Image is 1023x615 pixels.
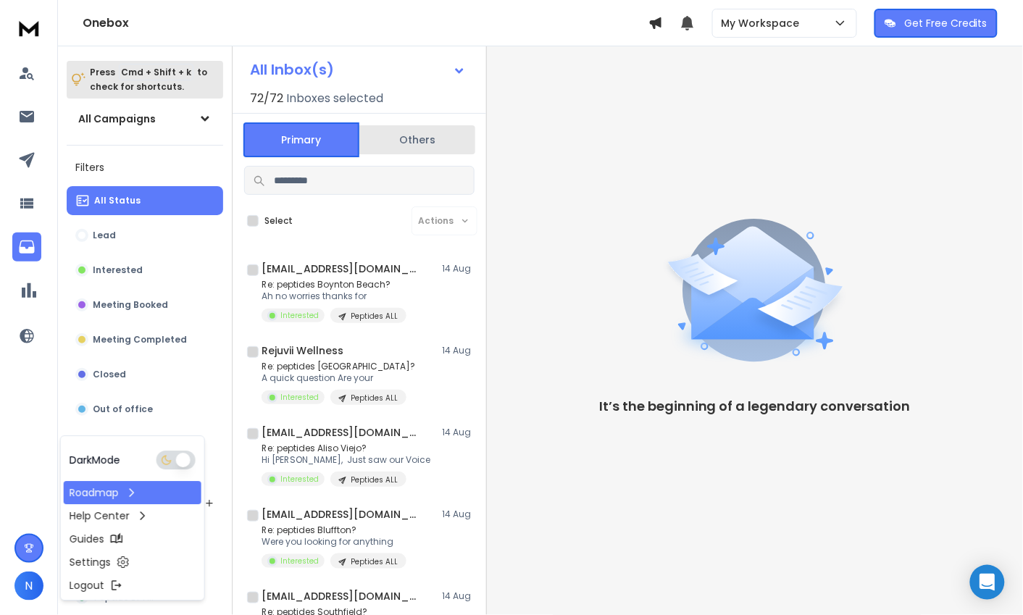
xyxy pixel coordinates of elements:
[262,524,406,536] p: Re: peptides Bluffton?
[70,578,104,593] p: Logout
[250,62,334,77] h1: All Inbox(s)
[442,345,475,356] p: 14 Aug
[262,279,406,290] p: Re: peptides Boynton Beach?
[243,122,359,157] button: Primary
[262,454,430,466] p: Hi [PERSON_NAME], Just saw our Voice
[970,565,1005,600] div: Open Intercom Messenger
[351,311,398,322] p: Peptides ALL
[78,112,156,126] h1: All Campaigns
[70,453,120,467] p: Dark Mode
[67,290,223,319] button: Meeting Booked
[238,55,477,84] button: All Inbox(s)
[64,481,201,504] a: Roadmap
[264,215,293,227] label: Select
[67,395,223,424] button: Out of office
[359,124,475,156] button: Others
[280,310,319,321] p: Interested
[722,16,806,30] p: My Workspace
[262,361,415,372] p: Re: peptides [GEOGRAPHIC_DATA]?
[119,64,193,80] span: Cmd + Shift + k
[262,536,406,548] p: Were you looking for anything
[70,485,119,500] p: Roadmap
[64,504,201,527] a: Help Center
[64,527,201,551] a: Guides
[67,256,223,285] button: Interested
[70,509,130,523] p: Help Center
[67,157,223,177] h3: Filters
[286,90,383,107] h3: Inboxes selected
[94,195,141,206] p: All Status
[67,430,223,459] button: Wrong person
[280,474,319,485] p: Interested
[83,14,648,32] h1: Onebox
[93,230,116,241] p: Lead
[67,186,223,215] button: All Status
[442,427,475,438] p: 14 Aug
[70,532,104,546] p: Guides
[93,299,168,311] p: Meeting Booked
[250,90,283,107] span: 72 / 72
[262,443,430,454] p: Re: peptides Aliso Viejo?
[262,343,343,358] h1: Rejuvii Wellness
[442,590,475,602] p: 14 Aug
[262,425,421,440] h1: [EMAIL_ADDRESS][DOMAIN_NAME] +1
[262,262,421,276] h1: [EMAIL_ADDRESS][DOMAIN_NAME]
[14,572,43,601] button: N
[93,369,126,380] p: Closed
[93,264,143,276] p: Interested
[14,14,43,41] img: logo
[93,334,187,346] p: Meeting Completed
[70,555,111,569] p: Settings
[442,263,475,275] p: 14 Aug
[64,551,201,574] a: Settings
[67,360,223,389] button: Closed
[599,396,911,417] p: It’s the beginning of a legendary conversation
[442,509,475,520] p: 14 Aug
[90,65,207,94] p: Press to check for shortcuts.
[280,392,319,403] p: Interested
[262,507,421,522] h1: [EMAIL_ADDRESS][DOMAIN_NAME]
[262,290,406,302] p: Ah no worries thanks for
[280,556,319,566] p: Interested
[67,104,223,133] button: All Campaigns
[67,325,223,354] button: Meeting Completed
[351,556,398,567] p: Peptides ALL
[67,221,223,250] button: Lead
[351,393,398,403] p: Peptides ALL
[874,9,998,38] button: Get Free Credits
[93,403,153,415] p: Out of office
[262,589,421,603] h1: [EMAIL_ADDRESS][DOMAIN_NAME] +1
[351,474,398,485] p: Peptides ALL
[905,16,987,30] p: Get Free Credits
[262,372,415,384] p: A quick question Are your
